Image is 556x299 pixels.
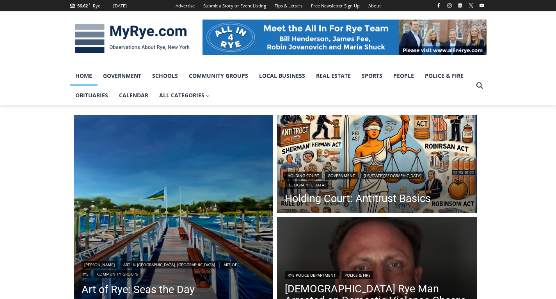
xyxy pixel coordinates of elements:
[277,115,477,215] a: Read More Holding Court: Antitrust Basics
[455,1,465,10] a: Linkedin
[159,91,210,100] span: All Categories
[89,2,91,6] span: F
[183,66,254,86] a: Community Groups
[285,271,339,279] a: Rye Police Department
[311,66,356,86] a: Real Estate
[419,66,469,86] a: Police & Fire
[93,2,100,9] div: Rye
[121,261,218,269] a: Art in [GEOGRAPHIC_DATA], [GEOGRAPHIC_DATA]
[82,282,266,297] a: Art of Rye: Seas the Day
[98,66,147,86] a: Government
[361,172,424,179] a: [US_STATE][GEOGRAPHIC_DATA]
[147,66,183,86] a: Schools
[154,86,215,105] a: All Categories
[342,271,373,279] a: Police & Fire
[473,79,487,93] button: View Search Form
[113,2,127,9] div: [DATE]
[388,66,419,86] a: People
[285,170,469,189] div: | | |
[203,20,487,55] img: All in for Rye
[114,86,154,105] a: Calendar
[356,66,388,86] a: Sports
[445,1,454,10] a: Instagram
[285,193,469,204] a: Holding Court: Antitrust Basics
[466,1,476,10] a: X
[477,1,487,10] a: YouTube
[434,1,443,10] a: Facebook
[285,181,328,189] a: [GEOGRAPHIC_DATA]
[285,172,322,179] a: Holding Court
[77,3,88,9] span: 56.62
[277,115,477,215] img: Holding Court Anti Trust Basics Illustration DALLE 2025-10-14
[285,270,469,279] div: |
[70,66,473,106] nav: Primary Navigation
[70,86,114,105] a: Obituaries
[325,172,358,179] a: Government
[70,18,195,59] img: MyRye.com
[82,259,266,278] div: | | |
[82,261,117,269] a: [PERSON_NAME]
[254,66,311,86] a: Local Business
[70,66,98,86] a: Home
[94,270,140,278] a: Community Groups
